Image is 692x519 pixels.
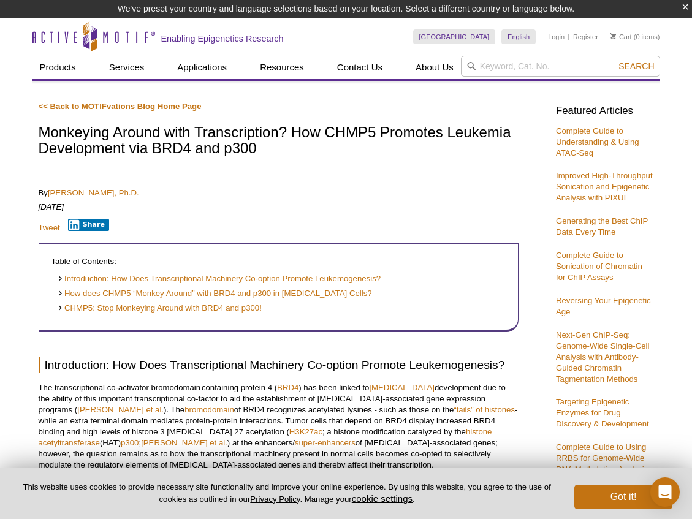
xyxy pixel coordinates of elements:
[141,438,227,447] a: [PERSON_NAME] et al.
[39,188,519,199] p: By
[615,61,658,72] button: Search
[39,202,64,211] em: [DATE]
[573,32,598,41] a: Register
[568,29,570,44] li: |
[48,188,139,197] a: [PERSON_NAME], Ph.D.
[102,56,152,79] a: Services
[556,171,653,202] a: Improved High-Throughput Sonication and Epigenetic Analysis with PIXUL
[330,56,390,79] a: Contact Us
[58,288,372,300] a: How does CHMP5 “Monkey Around” with BRD4 and p300 in [MEDICAL_DATA] Cells?
[250,494,300,504] a: Privacy Policy
[369,383,435,392] a: [MEDICAL_DATA]
[253,56,311,79] a: Resources
[650,477,680,507] div: Open Intercom Messenger
[501,29,536,44] a: English
[454,405,515,414] a: “tails” of histones
[58,273,381,285] a: Introduction: How Does Transcriptional Machinery Co-option Promote Leukemogenesis?
[295,438,356,447] a: super-enhancers
[289,427,322,436] a: H3K27ac
[20,482,554,505] p: This website uses cookies to provide necessary site functionality and improve your online experie...
[413,29,496,44] a: [GEOGRAPHIC_DATA]
[618,61,654,71] span: Search
[277,383,298,392] a: BRD4
[408,56,461,79] a: About Us
[39,357,519,373] h2: Introduction: How Does Transcriptional Machinery Co-option Promote Leukemogenesis?
[556,330,649,384] a: Next-Gen ChIP-Seq: Genome-Wide Single-Cell Analysis with Antibody-Guided Chromatin Tagmentation M...
[32,56,83,79] a: Products
[556,126,639,157] a: Complete Guide to Understanding & Using ATAC-Seq
[39,223,60,232] a: Tweet
[58,303,262,314] a: CHMP5: Stop Monkeying Around with BRD4 and p300!
[574,485,672,509] button: Got it!
[556,216,648,237] a: Generating the Best ChIP Data Every Time
[556,442,648,474] a: Complete Guide to Using RRBS for Genome-Wide DNA Methylation Analysis
[610,32,632,41] a: Cart
[39,102,202,111] a: << Back to MOTIFvations Blog Home Page
[556,106,654,116] h3: Featured Articles
[556,251,642,282] a: Complete Guide to Sonication of Chromatin for ChIP Assays
[39,124,519,158] h1: Monkeying Around with Transcription? How CHMP5 Promotes Leukemia Development via BRD4 and p300
[610,33,616,39] img: Your Cart
[39,382,519,471] p: The transcriptional co-activator bromodomain containing protein 4 ( ) has been linked to developm...
[51,256,506,267] p: Table of Contents:
[161,33,284,44] h2: Enabling Epigenetics Research
[556,296,651,316] a: Reversing Your Epigenetic Age
[170,56,234,79] a: Applications
[548,32,565,41] a: Login
[184,405,234,414] a: bromodomain
[39,427,492,447] a: histone acetyltransferase
[121,438,139,447] a: p300
[352,493,413,504] button: cookie settings
[68,219,109,231] button: Share
[77,405,164,414] a: [PERSON_NAME] et al.
[461,56,660,77] input: Keyword, Cat. No.
[556,397,649,428] a: Targeting Epigenetic Enzymes for Drug Discovery & Development
[610,29,660,44] li: (0 items)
